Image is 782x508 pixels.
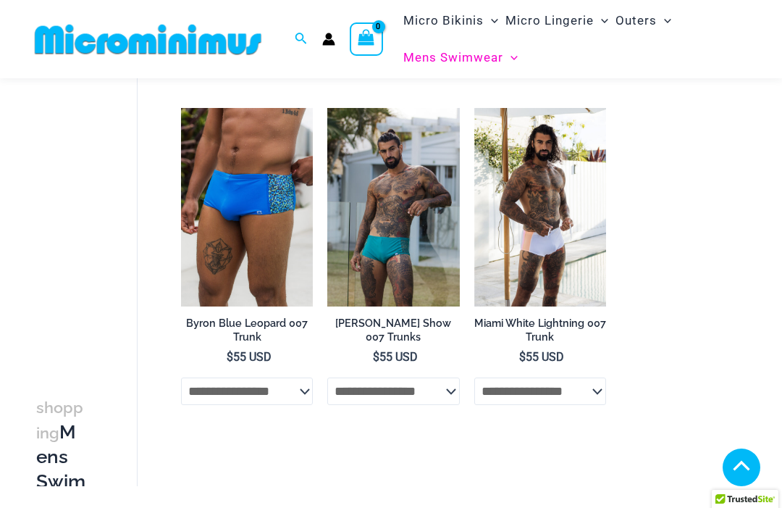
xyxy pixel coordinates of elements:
[484,2,498,39] span: Menu Toggle
[327,108,459,306] a: Byron Jade Show 007 Trunks 08Byron Jade Show 007 Trunks 09Byron Jade Show 007 Trunks 09
[181,317,313,343] h2: Byron Blue Leopard 007 Trunk
[181,108,313,306] a: Byron Blue Leopard 007 Trunk 11Byron Blue Leopard 007 Trunk 12Byron Blue Leopard 007 Trunk 12
[657,2,671,39] span: Menu Toggle
[29,23,267,56] img: MM SHOP LOGO FLAT
[502,2,612,39] a: Micro LingerieMenu ToggleMenu Toggle
[400,2,502,39] a: Micro BikinisMenu ToggleMenu Toggle
[403,39,503,76] span: Mens Swimwear
[474,108,606,306] a: Miami White Lightning 007 Trunk 12Miami White Lightning 007 Trunk 14Miami White Lightning 007 Tru...
[327,108,459,306] img: Byron Jade Show 007 Trunks 08
[612,2,675,39] a: OutersMenu ToggleMenu Toggle
[474,108,606,306] img: Miami White Lightning 007 Trunk 12
[327,317,459,343] h2: [PERSON_NAME] Show 007 Trunks
[503,39,518,76] span: Menu Toggle
[181,317,313,349] a: Byron Blue Leopard 007 Trunk
[373,350,379,364] span: $
[36,399,83,442] span: shopping
[295,30,308,49] a: Search icon link
[474,317,606,349] a: Miami White Lightning 007 Trunk
[519,350,564,364] bdi: 55 USD
[373,350,418,364] bdi: 55 USD
[227,350,233,364] span: $
[350,22,383,56] a: View Shopping Cart, empty
[594,2,608,39] span: Menu Toggle
[227,350,272,364] bdi: 55 USD
[36,59,167,349] iframe: TrustedSite Certified
[474,317,606,343] h2: Miami White Lightning 007 Trunk
[615,2,657,39] span: Outers
[519,350,526,364] span: $
[403,2,484,39] span: Micro Bikinis
[505,2,594,39] span: Micro Lingerie
[181,108,313,306] img: Byron Blue Leopard 007 Trunk 11
[327,317,459,349] a: [PERSON_NAME] Show 007 Trunks
[322,33,335,46] a: Account icon link
[400,39,521,76] a: Mens SwimwearMenu ToggleMenu Toggle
